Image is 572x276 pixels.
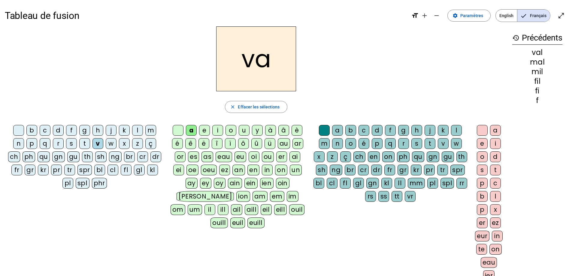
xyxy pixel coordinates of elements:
[134,165,145,175] div: gl
[40,125,50,136] div: c
[421,12,428,19] mat-icon: add
[292,138,303,149] div: ar
[25,165,35,175] div: gr
[64,165,75,175] div: tr
[366,178,379,189] div: gn
[216,151,232,162] div: eau
[327,178,337,189] div: cl
[230,217,245,228] div: euil
[66,138,77,149] div: s
[411,138,422,149] div: s
[495,9,550,22] mat-button-toggle-group: Language selection
[219,165,230,175] div: ez
[212,125,223,136] div: i
[427,178,438,189] div: pl
[477,138,488,149] div: e
[372,125,383,136] div: d
[313,178,324,189] div: bl
[490,191,501,202] div: l
[201,165,217,175] div: oeu
[261,204,272,215] div: eil
[332,125,343,136] div: a
[218,204,228,215] div: ill
[475,231,489,241] div: eur
[92,138,103,149] div: v
[119,125,130,136] div: k
[13,138,24,149] div: n
[199,125,210,136] div: e
[314,151,325,162] div: x
[8,151,20,162] div: ch
[372,138,383,149] div: p
[188,151,199,162] div: es
[512,34,519,41] mat-icon: history
[512,49,562,56] div: val
[517,10,550,22] span: Français
[67,151,80,162] div: gu
[11,165,22,175] div: fr
[345,165,356,175] div: br
[456,151,467,162] div: th
[397,151,410,162] div: ph
[262,151,274,162] div: ou
[437,165,448,175] div: tr
[477,178,488,189] div: p
[82,151,93,162] div: th
[225,101,287,113] button: Effacer les sélections
[77,165,92,175] div: spr
[225,138,236,149] div: ï
[53,138,64,149] div: r
[150,151,161,162] div: dr
[381,178,392,189] div: kl
[238,103,280,111] span: Effacer les sélections
[188,204,202,215] div: um
[476,244,487,255] div: te
[319,138,330,149] div: m
[270,191,284,202] div: em
[477,204,488,215] div: p
[253,191,268,202] div: am
[327,151,338,162] div: z
[442,151,454,162] div: gu
[265,138,275,149] div: ü
[555,10,567,22] button: Entrer en plein écran
[433,12,440,19] mat-icon: remove
[53,125,64,136] div: d
[419,10,431,22] button: Augmenter la taille de la police
[452,13,458,18] mat-icon: settings
[66,125,77,136] div: f
[477,165,488,175] div: s
[431,10,443,22] button: Diminuer la taille de la police
[274,204,287,215] div: eill
[408,178,425,189] div: mm
[186,125,197,136] div: a
[145,138,156,149] div: ç
[276,151,287,162] div: er
[490,125,501,136] div: a
[216,26,296,91] h2: va
[225,125,236,136] div: o
[490,178,501,189] div: c
[238,138,249,149] div: ô
[231,204,243,215] div: ail
[210,217,228,228] div: ouill
[79,138,90,149] div: t
[275,165,287,175] div: on
[76,178,89,189] div: spl
[490,165,501,175] div: t
[109,151,122,162] div: ng
[451,125,462,136] div: l
[249,151,259,162] div: oi
[490,151,501,162] div: d
[119,138,130,149] div: x
[340,151,351,162] div: ç
[451,138,462,149] div: w
[392,191,402,202] div: tt
[411,165,422,175] div: kr
[405,191,416,202] div: vr
[278,138,290,149] div: au
[440,178,454,189] div: spl
[94,165,105,175] div: bl
[358,165,369,175] div: cr
[438,138,449,149] div: v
